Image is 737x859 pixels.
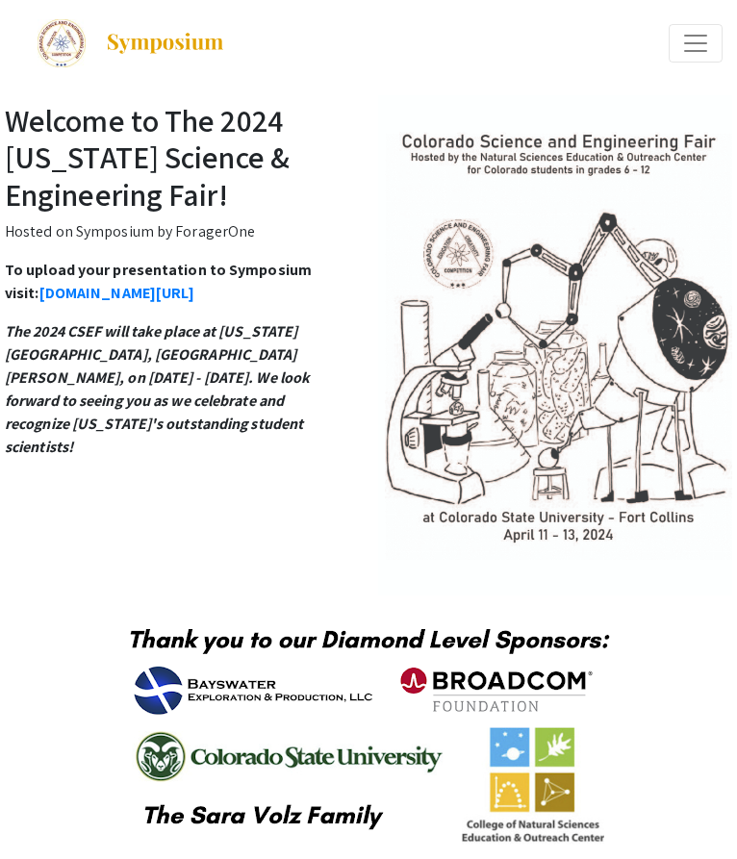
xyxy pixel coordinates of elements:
[378,95,732,595] img: The 2024 Colorado Science & Engineering Fair
[5,102,732,213] h2: Welcome to The 2024 [US_STATE] Science & Engineering Fair!
[5,220,732,243] p: Hosted on Symposium by ForagerOne
[39,283,195,303] a: [DOMAIN_NAME][URL]
[38,19,86,67] img: The 2024 Colorado Science & Engineering Fair
[14,19,225,67] a: The 2024 Colorado Science & Engineering Fair
[122,623,615,848] img: 2024 sponsors
[5,260,312,303] strong: To upload your presentation to Symposium visit:
[669,24,723,63] button: Expand or Collapse Menu
[5,321,310,457] em: The 2024 CSEF will take place at [US_STATE][GEOGRAPHIC_DATA], [GEOGRAPHIC_DATA][PERSON_NAME], on ...
[105,32,225,55] img: Symposium by ForagerOne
